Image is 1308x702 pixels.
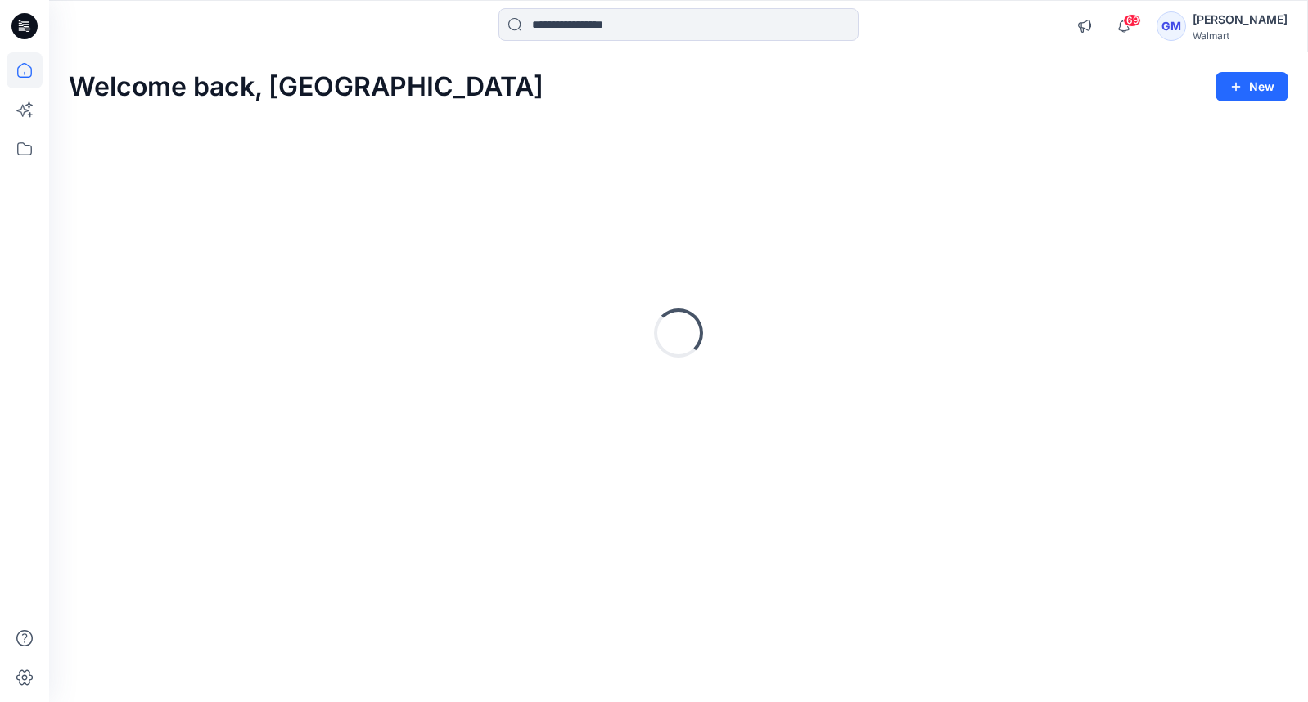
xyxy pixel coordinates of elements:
div: GM [1157,11,1186,41]
div: Walmart [1193,29,1288,42]
h2: Welcome back, [GEOGRAPHIC_DATA] [69,72,543,102]
button: New [1216,72,1288,101]
span: 69 [1123,14,1141,27]
div: [PERSON_NAME] [1193,10,1288,29]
